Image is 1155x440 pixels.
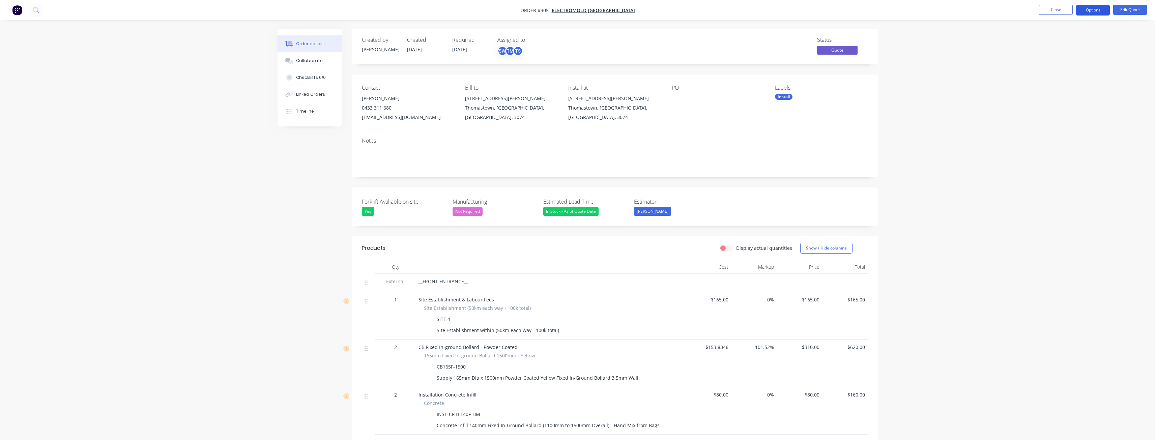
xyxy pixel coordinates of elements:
[296,91,325,97] div: Linked Orders
[497,46,523,56] button: SWTMTS
[278,35,342,52] button: Order details
[418,278,468,285] span: __FRONT ENTRANCE__
[394,296,397,303] span: 1
[452,37,489,43] div: Required
[453,198,537,206] label: Manufacturing
[418,296,494,303] span: Site Establishment & Labour Fees
[568,94,661,103] div: [STREET_ADDRESS][PERSON_NAME]
[362,94,454,122] div: [PERSON_NAME]0433 311 680[EMAIL_ADDRESS][DOMAIN_NAME]
[731,260,777,274] div: Markup
[825,391,865,398] span: $160.00
[817,46,858,56] button: Quote
[278,52,342,69] button: Collaborate
[497,37,565,43] div: Assigned to
[734,391,774,398] span: 0%
[672,85,764,91] div: PO
[424,352,535,359] span: 165mm Fixed In-ground Bollard 1500mm - Yellow
[779,391,819,398] span: $80.00
[800,243,853,254] button: Show / Hide columns
[465,103,557,122] div: Thomastown, [GEOGRAPHIC_DATA], [GEOGRAPHIC_DATA], 3074
[552,7,635,13] a: Electromold [GEOGRAPHIC_DATA]
[634,198,718,206] label: Estimator
[568,103,661,122] div: Thomastown, [GEOGRAPHIC_DATA], [GEOGRAPHIC_DATA], 3074
[736,244,792,252] label: Display actual quantities
[543,207,599,216] div: In Stock - As of Quote Date
[1039,5,1073,15] button: Close
[734,344,774,351] span: 101.52%
[362,244,385,252] div: Products
[362,207,374,216] div: Yes
[375,260,416,274] div: Qty
[688,344,728,351] span: $153.8346
[434,362,468,372] div: CB165F-1500
[407,46,422,53] span: [DATE]
[278,69,342,86] button: Checklists 0/0
[568,85,661,91] div: Install at
[424,304,531,312] span: Site Establishment (50km each way - 100k total)
[452,46,467,53] span: [DATE]
[568,94,661,122] div: [STREET_ADDRESS][PERSON_NAME]Thomastown, [GEOGRAPHIC_DATA], [GEOGRAPHIC_DATA], 3074
[520,7,552,13] span: Order #305 -
[465,94,557,122] div: [STREET_ADDRESS][PERSON_NAME]Thomastown, [GEOGRAPHIC_DATA], [GEOGRAPHIC_DATA], 3074
[278,86,342,103] button: Linked Orders
[822,260,868,274] div: Total
[1076,5,1110,16] button: Options
[775,94,792,100] div: Install
[775,85,867,91] div: Labels
[296,75,326,81] div: Checklists 0/0
[453,207,483,216] div: Not Required
[825,296,865,303] span: $165.00
[688,391,728,398] span: $80.00
[362,138,868,144] div: Notes
[296,58,323,64] div: Collaborate
[734,296,774,303] span: 0%
[505,46,515,56] div: TM
[362,103,454,113] div: 0433 311 680
[1113,5,1147,15] button: Edit Quote
[362,113,454,122] div: [EMAIL_ADDRESS][DOMAIN_NAME]
[394,391,397,398] span: 2
[12,5,22,15] img: Factory
[434,314,453,324] div: SITE-1
[362,37,399,43] div: Created by
[378,278,413,285] span: External
[465,85,557,91] div: Bill to
[779,296,819,303] span: $165.00
[543,198,628,206] label: Estimated Lead Time
[296,108,314,114] div: Timeline
[394,344,397,351] span: 2
[465,94,557,103] div: [STREET_ADDRESS][PERSON_NAME]
[777,260,822,274] div: Price
[418,391,477,398] span: Installation Concrete Infill
[362,46,399,53] div: [PERSON_NAME]
[434,420,662,430] div: Concrete Infill 140mm Fixed In-Ground Bollard (1100mm to 1500mm Overall) - Hand Mix from Bags
[825,344,865,351] span: $620.00
[634,207,671,216] div: [PERSON_NAME]
[296,41,325,47] div: Order details
[686,260,731,274] div: Cost
[434,325,562,335] div: Site Establishment within (50km each way - 100k total)
[418,344,518,350] span: CB Fixed In-ground Bollard - Powder Coated
[497,46,508,56] div: SW
[779,344,819,351] span: $310.00
[434,409,483,419] div: INST-CFILL140F-HM
[407,37,444,43] div: Created
[362,198,446,206] label: Forklift Avaliable on site
[362,94,454,103] div: [PERSON_NAME]
[278,103,342,120] button: Timeline
[817,46,858,54] span: Quote
[817,37,868,43] div: Status
[513,46,523,56] div: TS
[434,373,641,383] div: Supply 165mm Dia x 1500mm Powder Coated Yellow Fixed In-Ground Bollard 3.5mm Wall
[362,85,454,91] div: Contact
[688,296,728,303] span: $165.00
[424,400,444,407] span: Concrete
